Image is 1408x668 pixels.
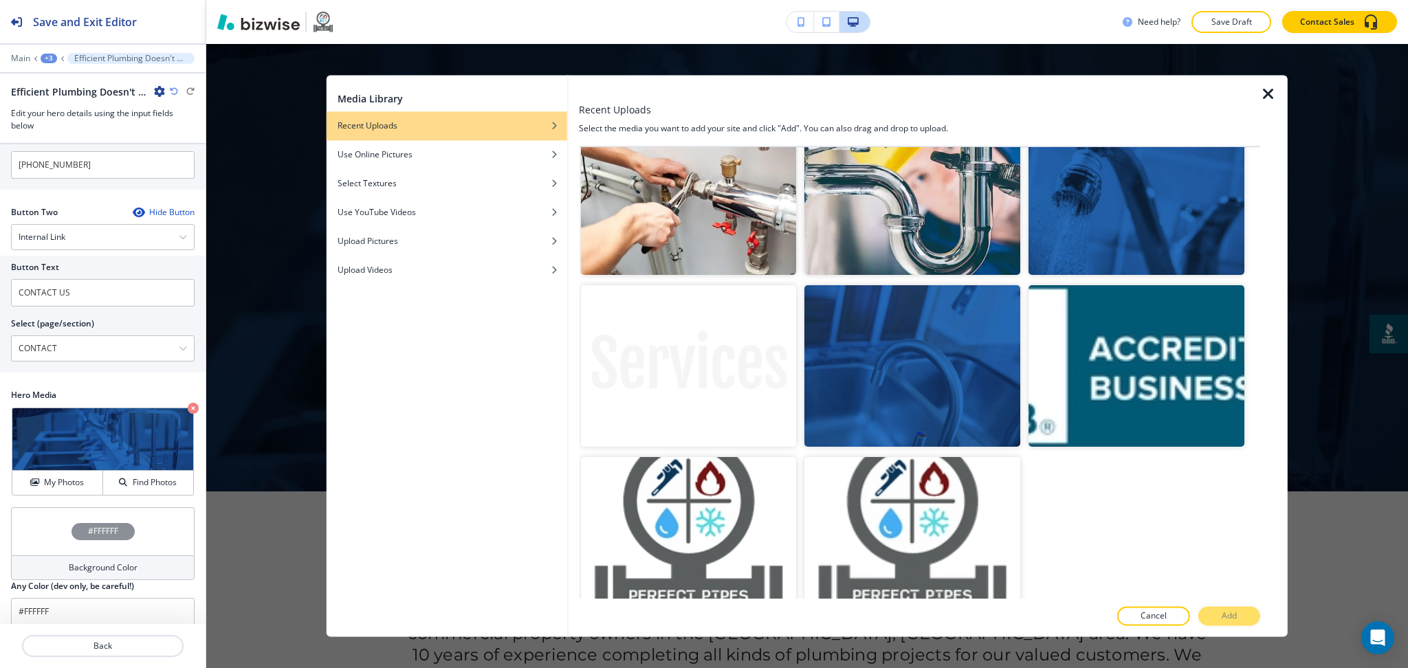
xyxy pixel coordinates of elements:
[11,389,195,401] h2: Hero Media
[11,54,30,63] button: Main
[19,231,65,243] h4: Internal Link
[88,525,118,537] h4: #FFFFFF
[338,177,397,190] h4: Select Textures
[41,54,57,63] button: +3
[11,407,195,496] div: My PhotosFind Photos
[338,235,398,247] h4: Upload Pictures
[1209,16,1253,28] p: Save Draft
[338,120,397,132] h4: Recent Uploads
[23,640,182,652] p: Back
[338,264,393,276] h4: Upload Videos
[579,102,651,117] h3: Recent Uploads
[579,122,1260,135] h4: Select the media you want to add your site and click "Add". You can also drag and drop to upload.
[312,11,334,33] img: Your Logo
[11,151,195,179] input: Ex. 561-222-1111
[69,561,137,574] h4: Background Color
[133,476,177,489] h4: Find Photos
[338,91,403,106] h2: Media Library
[327,169,567,198] button: Select Textures
[33,14,137,30] h2: Save and Exit Editor
[1141,610,1167,623] p: Cancel
[327,111,567,140] button: Recent Uploads
[44,476,84,489] h4: My Photos
[1191,11,1271,33] button: Save Draft
[327,198,567,227] button: Use YouTube Videos
[11,261,59,274] h2: Button Text
[12,471,103,495] button: My Photos
[11,580,134,592] h2: Any Color (dev only, be careful!)
[11,85,148,99] h2: Efficient Plumbing Doesn't Have To Be A Pipe Dream
[12,337,179,360] input: Manual Input
[11,206,58,219] h2: Button Two
[327,227,567,256] button: Upload Pictures
[11,318,94,330] h2: Select (page/section)
[327,140,567,169] button: Use Online Pictures
[22,635,184,657] button: Back
[338,148,412,161] h4: Use Online Pictures
[1282,11,1397,33] button: Contact Sales
[1117,607,1190,626] button: Cancel
[103,471,193,495] button: Find Photos
[217,14,300,30] img: Bizwise Logo
[1300,16,1354,28] p: Contact Sales
[1361,621,1394,654] div: Open Intercom Messenger
[11,507,195,580] button: #FFFFFFBackground Color
[11,107,195,132] h3: Edit your hero details using the input fields below
[67,53,195,64] button: Efficient Plumbing Doesn't Have To Be A Pipe Dream
[338,206,416,219] h4: Use YouTube Videos
[327,256,567,285] button: Upload Videos
[1138,16,1180,28] h3: Need help?
[74,54,188,63] p: Efficient Plumbing Doesn't Have To Be A Pipe Dream
[133,207,195,218] button: Hide Button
